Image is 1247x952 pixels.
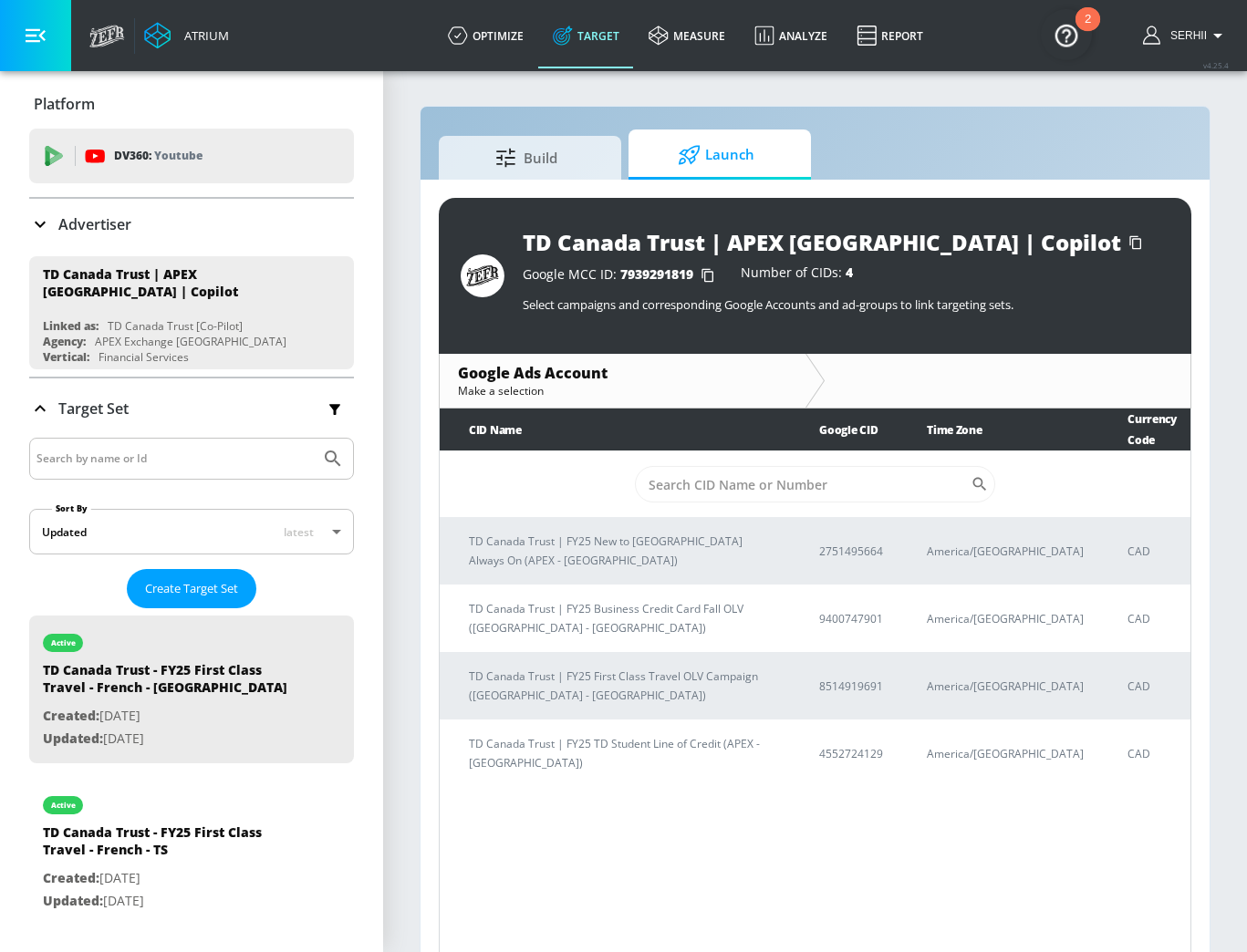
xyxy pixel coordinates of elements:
[1098,409,1190,451] th: Currency Code
[620,265,693,283] span: 7939291819
[43,867,298,890] p: [DATE]
[538,3,634,68] a: Target
[43,890,298,913] p: [DATE]
[440,409,790,451] th: CID Name
[741,266,853,285] div: Number of CIDs:
[36,447,313,471] input: Search by name or Id
[458,363,787,383] div: Google Ads Account
[177,27,229,44] div: Atrium
[43,661,298,705] div: TD Canada Trust - FY25 First Class Travel - French - [GEOGRAPHIC_DATA]
[927,609,1084,628] p: America/[GEOGRAPHIC_DATA]
[58,398,129,419] p: Target Set
[819,744,883,763] p: 4552724129
[144,22,229,49] a: Atrium
[523,227,1121,257] div: TD Canada Trust | APEX [GEOGRAPHIC_DATA] | Copilot
[819,609,883,628] p: 9400747901
[145,578,238,599] span: Create Target Set
[523,266,722,285] div: Google MCC ID:
[29,616,354,763] div: activeTD Canada Trust - FY25 First Class Travel - French - [GEOGRAPHIC_DATA]Created:[DATE]Updated...
[1085,19,1091,43] div: 2
[43,349,89,365] div: Vertical:
[635,466,972,502] input: Search CID Name or Number
[740,3,842,68] a: Analyze
[51,801,76,810] div: active
[34,94,95,114] p: Platform
[523,296,1169,313] p: Select campaigns and corresponding Google Accounts and ad-groups to link targeting sets.
[29,129,354,183] div: DV360: Youtube
[635,466,996,502] div: Search CID Name or Number
[43,728,298,750] p: [DATE]
[1203,60,1229,70] span: v 4.25.4
[99,349,189,365] div: Financial Services
[108,318,243,334] div: TD Canada Trust [Co-Pilot]
[1127,744,1176,763] p: CAD
[42,524,87,540] div: Updated
[819,542,883,561] p: 2751495664
[29,78,354,129] div: Platform
[927,744,1084,763] p: America/[GEOGRAPHIC_DATA]
[1143,25,1229,47] button: Serhii
[790,409,898,451] th: Google CID
[469,599,775,637] p: TD Canada Trust | FY25 Business Credit Card Fall OLV ([GEOGRAPHIC_DATA] - [GEOGRAPHIC_DATA])
[29,256,354,369] div: TD Canada Trust | APEX [GEOGRAPHIC_DATA] | CopilotLinked as:TD Canada Trust [Co-Pilot]Agency:APEX...
[842,3,938,68] a: Report
[1041,9,1092,60] button: Open Resource Center, 2 new notifications
[457,136,596,180] span: Build
[469,532,775,570] p: TD Canada Trust | FY25 New to [GEOGRAPHIC_DATA] Always On (APEX - [GEOGRAPHIC_DATA])
[1163,29,1207,42] span: login as: serhii.khortiuk@zefr.com
[1127,542,1176,561] p: CAD
[95,334,286,349] div: APEX Exchange [GEOGRAPHIC_DATA]
[469,667,775,705] p: TD Canada Trust | FY25 First Class Travel OLV Campaign ([GEOGRAPHIC_DATA] - [GEOGRAPHIC_DATA])
[819,677,883,696] p: 8514919691
[51,638,76,647] div: active
[898,409,1098,451] th: Time Zone
[634,3,740,68] a: measure
[458,383,787,398] div: Make a selection
[29,378,354,439] div: Target Set
[43,730,103,747] span: Updated:
[1127,609,1176,628] p: CAD
[846,264,853,281] span: 4
[647,133,785,177] span: Launch
[284,524,314,540] span: latest
[927,677,1084,696] p: America/[GEOGRAPHIC_DATA]
[127,569,256,608] button: Create Target Set
[927,542,1084,561] p: America/[GEOGRAPHIC_DATA]
[440,354,805,408] div: Google Ads AccountMake a selection
[43,705,298,728] p: [DATE]
[43,318,99,334] div: Linked as:
[43,334,86,349] div: Agency:
[29,199,354,250] div: Advertiser
[1127,677,1176,696] p: CAD
[43,892,103,909] span: Updated:
[58,214,131,234] p: Advertiser
[29,778,354,926] div: activeTD Canada Trust - FY25 First Class Travel - French - TSCreated:[DATE]Updated:[DATE]
[52,502,91,514] label: Sort By
[433,3,538,68] a: optimize
[43,707,99,724] span: Created:
[469,734,775,772] p: TD Canada Trust | FY25 TD Student Line of Credit (APEX - [GEOGRAPHIC_DATA])
[43,265,324,300] div: TD Canada Trust | APEX [GEOGRAPHIC_DATA] | Copilot
[43,823,298,867] div: TD Canada Trust - FY25 First Class Travel - French - TS
[43,869,99,886] span: Created:
[154,146,203,165] p: Youtube
[114,146,203,166] p: DV360:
